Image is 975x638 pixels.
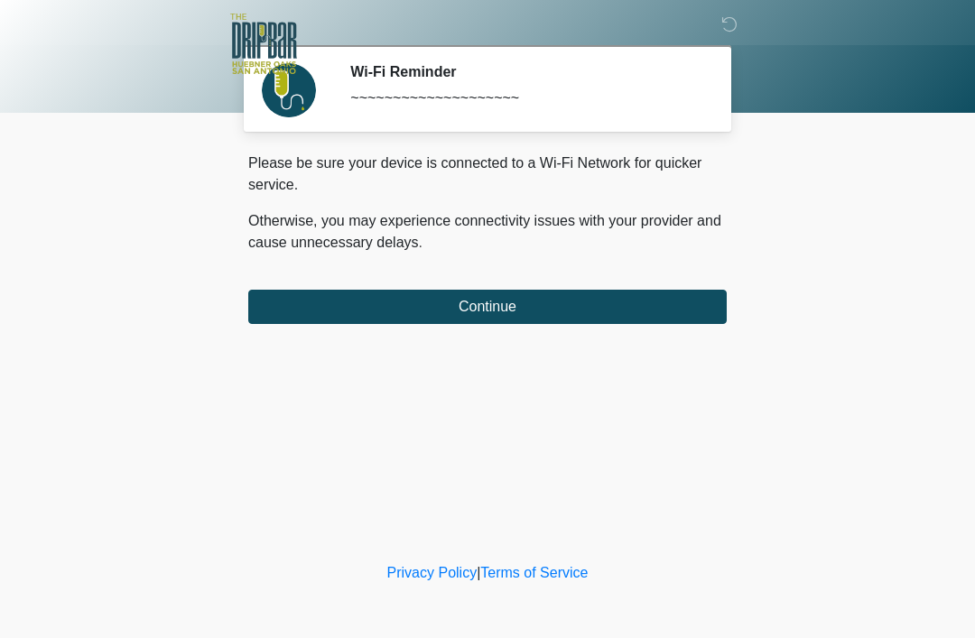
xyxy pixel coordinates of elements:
[248,290,727,324] button: Continue
[387,565,478,580] a: Privacy Policy
[248,210,727,254] p: Otherwise, you may experience connectivity issues with your provider and cause unnecessary delays
[480,565,588,580] a: Terms of Service
[350,88,700,109] div: ~~~~~~~~~~~~~~~~~~~~
[248,153,727,196] p: Please be sure your device is connected to a Wi-Fi Network for quicker service.
[230,14,297,74] img: The DRIPBaR - The Strand at Huebner Oaks Logo
[262,63,316,117] img: Agent Avatar
[477,565,480,580] a: |
[419,235,422,250] span: .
